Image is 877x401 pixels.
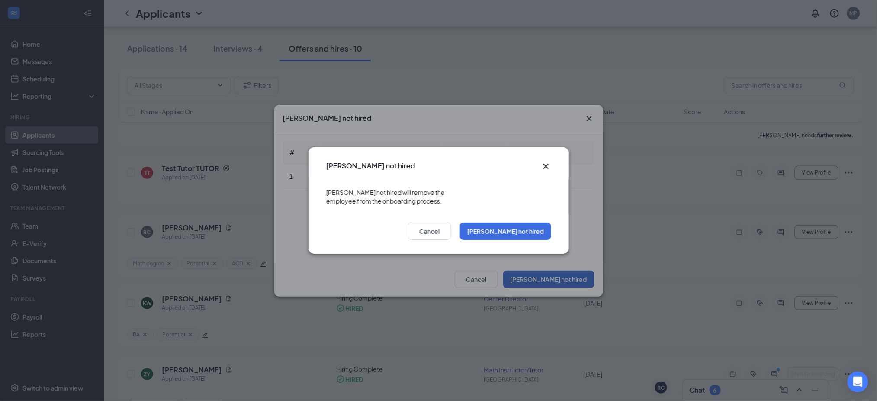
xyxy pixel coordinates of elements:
button: [PERSON_NAME] not hired [460,223,551,240]
h3: [PERSON_NAME] not hired [326,161,415,171]
div: [PERSON_NAME] not hired will remove the employee from the onboarding process. [326,179,551,214]
button: Cancel [408,223,451,240]
button: Close [541,161,551,171]
div: Open Intercom Messenger [848,372,868,392]
svg: Cross [541,161,551,171]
